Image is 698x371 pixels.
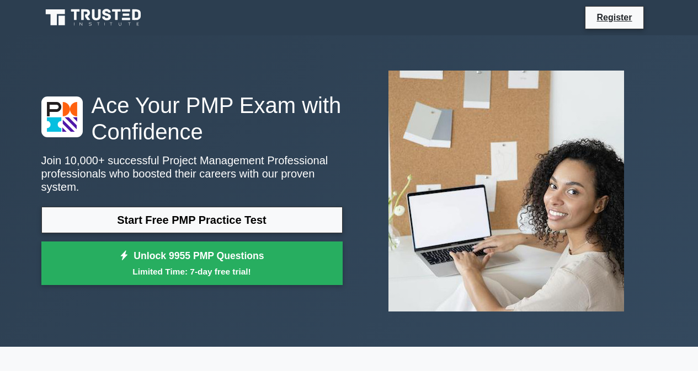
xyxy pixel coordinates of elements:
a: Start Free PMP Practice Test [41,207,343,233]
a: Unlock 9955 PMP QuestionsLimited Time: 7-day free trial! [41,241,343,286]
small: Limited Time: 7-day free trial! [55,265,329,278]
p: Join 10,000+ successful Project Management Professional professionals who boosted their careers w... [41,154,343,193]
a: Register [590,10,638,24]
h1: Ace Your PMP Exam with Confidence [41,92,343,145]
